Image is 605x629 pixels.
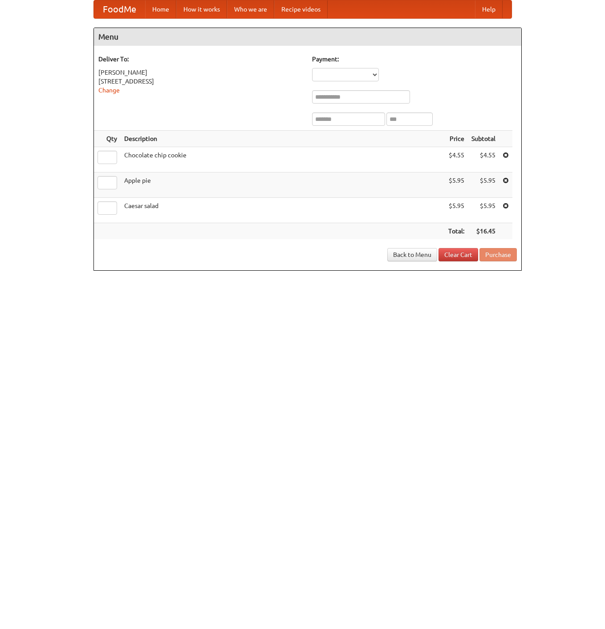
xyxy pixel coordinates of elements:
[468,223,499,240] th: $16.45
[479,248,517,261] button: Purchase
[445,172,468,198] td: $5.95
[468,172,499,198] td: $5.95
[121,198,445,223] td: Caesar salad
[445,223,468,240] th: Total:
[475,0,503,18] a: Help
[98,55,303,64] h5: Deliver To:
[445,198,468,223] td: $5.95
[121,147,445,172] td: Chocolate chip cookie
[445,131,468,147] th: Price
[312,55,517,64] h5: Payment:
[227,0,274,18] a: Who we are
[176,0,227,18] a: How it works
[98,68,303,77] div: [PERSON_NAME]
[468,131,499,147] th: Subtotal
[468,147,499,172] td: $4.55
[98,77,303,86] div: [STREET_ADDRESS]
[98,87,120,94] a: Change
[387,248,437,261] a: Back to Menu
[94,0,145,18] a: FoodMe
[274,0,328,18] a: Recipe videos
[121,131,445,147] th: Description
[145,0,176,18] a: Home
[121,172,445,198] td: Apple pie
[439,248,478,261] a: Clear Cart
[468,198,499,223] td: $5.95
[445,147,468,172] td: $4.55
[94,131,121,147] th: Qty
[94,28,521,46] h4: Menu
